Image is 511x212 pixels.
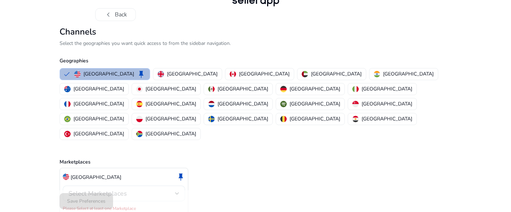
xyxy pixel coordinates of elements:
img: fr.svg [64,101,71,107]
p: [GEOGRAPHIC_DATA] [145,130,196,138]
p: [GEOGRAPHIC_DATA] [145,85,196,93]
img: au.svg [64,86,71,92]
p: [GEOGRAPHIC_DATA] [73,85,124,93]
img: pl.svg [136,116,143,122]
span: chevron_left [104,10,113,19]
p: Marketplaces [60,158,452,166]
p: [GEOGRAPHIC_DATA] [73,115,124,123]
p: [GEOGRAPHIC_DATA] [73,100,124,108]
img: eg.svg [352,116,359,122]
img: us.svg [74,71,81,77]
img: be.svg [280,116,287,122]
img: it.svg [352,86,359,92]
h2: Channels [60,27,452,37]
p: [GEOGRAPHIC_DATA] [362,115,412,123]
img: sg.svg [352,101,359,107]
img: nl.svg [208,101,215,107]
img: in.svg [374,71,380,77]
p: [GEOGRAPHIC_DATA] [362,100,412,108]
img: br.svg [64,116,71,122]
p: [GEOGRAPHIC_DATA] [290,115,340,123]
img: jp.svg [136,86,143,92]
p: [GEOGRAPHIC_DATA] [290,100,340,108]
img: ca.svg [230,71,236,77]
img: de.svg [280,86,287,92]
img: za.svg [136,131,143,137]
button: chevron_leftBack [95,8,136,21]
p: [GEOGRAPHIC_DATA] [145,115,196,123]
p: [GEOGRAPHIC_DATA] [290,85,340,93]
span: keep [137,70,145,78]
p: [GEOGRAPHIC_DATA] [239,70,290,78]
img: uk.svg [158,71,164,77]
p: [GEOGRAPHIC_DATA] [311,70,362,78]
p: [GEOGRAPHIC_DATA] [218,85,268,93]
p: [GEOGRAPHIC_DATA] [362,85,412,93]
img: se.svg [208,116,215,122]
img: us.svg [63,174,69,180]
span: keep [177,172,185,181]
img: sa.svg [280,101,287,107]
p: [GEOGRAPHIC_DATA] [218,115,268,123]
p: Geographies [60,57,452,64]
p: [GEOGRAPHIC_DATA] [83,70,134,78]
p: [GEOGRAPHIC_DATA] [145,100,196,108]
p: [GEOGRAPHIC_DATA] [73,130,124,138]
p: [GEOGRAPHIC_DATA] [71,174,121,181]
img: es.svg [136,101,143,107]
p: Select the geographies you want quick access to from the sidebar navigation. [60,40,452,47]
p: [GEOGRAPHIC_DATA] [218,100,268,108]
img: ae.svg [302,71,308,77]
p: [GEOGRAPHIC_DATA] [383,70,434,78]
img: tr.svg [64,131,71,137]
p: [GEOGRAPHIC_DATA] [167,70,218,78]
img: mx.svg [208,86,215,92]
